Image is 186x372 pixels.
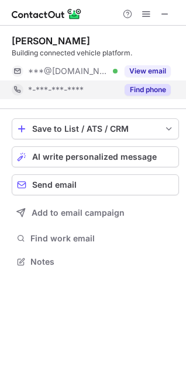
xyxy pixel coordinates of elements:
span: Find work email [30,233,174,244]
button: Send email [12,174,179,195]
span: Notes [30,257,174,267]
button: Notes [12,254,179,270]
span: ***@[DOMAIN_NAME] [28,66,109,76]
span: AI write personalized message [32,152,157,162]
button: save-profile-one-click [12,118,179,139]
div: [PERSON_NAME] [12,35,90,47]
button: Reveal Button [125,65,171,77]
button: AI write personalized message [12,146,179,167]
button: Add to email campaign [12,202,179,223]
button: Reveal Button [125,84,171,96]
div: Building connected vehicle platform. [12,48,179,58]
span: Send email [32,180,77,189]
img: ContactOut v5.3.10 [12,7,82,21]
button: Find work email [12,230,179,247]
div: Save to List / ATS / CRM [32,124,159,134]
span: Add to email campaign [32,208,125,217]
